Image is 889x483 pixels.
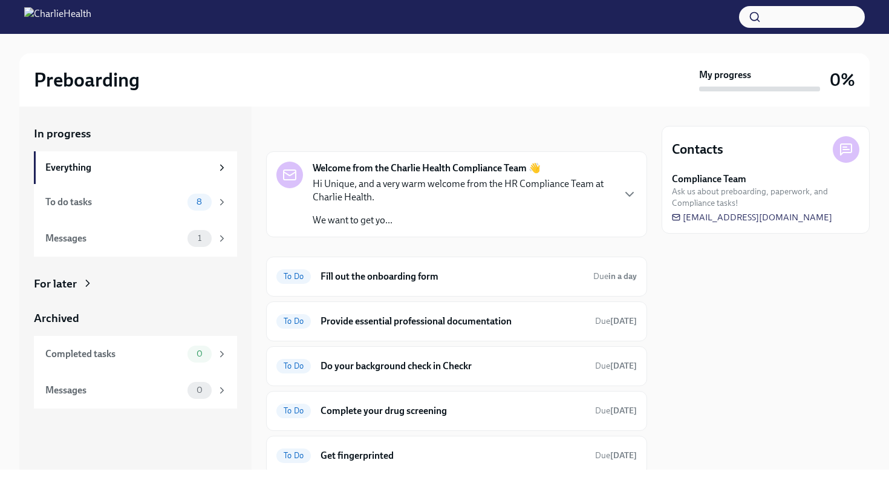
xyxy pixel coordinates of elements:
span: To Do [276,361,311,370]
a: Archived [34,310,237,326]
strong: [DATE] [610,361,637,371]
strong: My progress [699,68,751,82]
span: September 15th, 2025 09:00 [595,360,637,372]
span: 1 [190,234,209,243]
span: To Do [276,451,311,460]
p: Hi Unique, and a very warm welcome from the HR Compliance Team at Charlie Health. [313,177,613,204]
span: 0 [189,349,210,358]
a: To DoComplete your drug screeningDue[DATE] [276,401,637,421]
strong: [DATE] [610,316,637,326]
div: In progress [266,126,323,142]
h6: Complete your drug screening [321,404,585,418]
h2: Preboarding [34,68,140,92]
a: For later [34,276,237,292]
span: To Do [276,272,311,281]
img: CharlieHealth [24,7,91,27]
strong: in a day [608,271,637,281]
a: To DoFill out the onboarding formDuein a day [276,267,637,286]
a: To DoDo your background check in CheckrDue[DATE] [276,356,637,376]
strong: [DATE] [610,406,637,416]
div: Everything [45,161,212,174]
h3: 0% [830,69,855,91]
h6: Fill out the onboarding form [321,270,584,283]
a: [EMAIL_ADDRESS][DOMAIN_NAME] [672,211,832,223]
span: September 18th, 2025 09:00 [595,315,637,327]
span: September 14th, 2025 09:00 [593,271,637,282]
span: Due [593,271,637,281]
h6: Do your background check in Checkr [321,360,585,373]
div: Messages [45,384,183,397]
span: To Do [276,406,311,415]
a: Messages0 [34,372,237,409]
h6: Get fingerprinted [321,449,585,462]
span: 0 [189,386,210,395]
p: We want to get yo... [313,214,613,227]
span: Due [595,450,637,461]
h4: Contacts [672,140,723,159]
div: To do tasks [45,195,183,209]
strong: [DATE] [610,450,637,461]
a: Everything [34,151,237,184]
span: Due [595,316,637,326]
a: To DoGet fingerprintedDue[DATE] [276,446,637,465]
span: Due [595,361,637,371]
span: 8 [189,197,209,206]
strong: Welcome from the Charlie Health Compliance Team 👋 [313,162,541,175]
h6: Provide essential professional documentation [321,315,585,328]
a: In progress [34,126,237,142]
a: To do tasks8 [34,184,237,220]
a: To DoProvide essential professional documentationDue[DATE] [276,312,637,331]
span: Due [595,406,637,416]
span: September 19th, 2025 09:00 [595,405,637,416]
div: Messages [45,232,183,245]
span: Ask us about preboarding, paperwork, and Compliance tasks! [672,186,859,209]
div: For later [34,276,77,292]
span: September 19th, 2025 09:00 [595,450,637,461]
span: To Do [276,317,311,326]
div: Completed tasks [45,347,183,361]
a: Completed tasks0 [34,336,237,372]
strong: Compliance Team [672,172,746,186]
a: Messages1 [34,220,237,257]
